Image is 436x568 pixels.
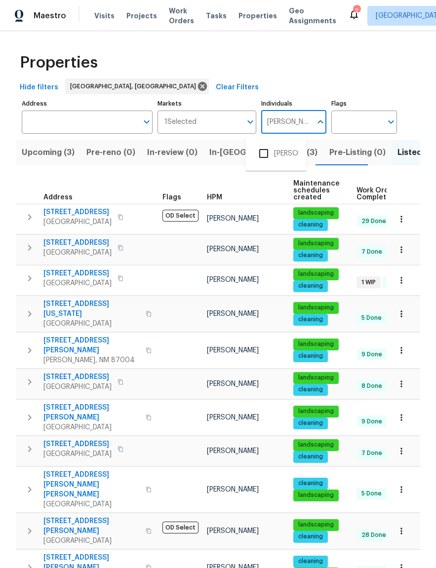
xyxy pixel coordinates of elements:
span: 29 Done [357,217,390,226]
label: Address [22,101,153,107]
input: Search ... [261,111,312,134]
span: [GEOGRAPHIC_DATA] [43,449,112,459]
span: Work Orders [169,6,194,26]
span: landscaping [294,303,338,312]
span: [PERSON_NAME] [207,486,259,493]
span: 9 Done [357,417,386,426]
span: [STREET_ADDRESS][US_STATE] [43,299,140,319]
span: Clear Filters [216,81,259,94]
span: 7 Done [384,278,412,287]
button: Open [140,115,154,129]
span: [GEOGRAPHIC_DATA] [43,422,140,432]
span: [PERSON_NAME] [207,528,259,534]
span: [GEOGRAPHIC_DATA] [43,536,140,546]
span: cleaning [294,532,327,541]
span: [PERSON_NAME] [207,215,259,222]
li: [PERSON_NAME] [253,143,299,164]
span: Pre-reno (0) [86,146,135,159]
span: 8 Done [357,382,386,390]
span: Visits [94,11,115,21]
span: Geo Assignments [289,6,336,26]
span: [GEOGRAPHIC_DATA] [43,499,140,509]
span: cleaning [294,557,327,566]
label: Flags [331,101,397,107]
span: HPM [207,194,222,201]
button: Open [243,115,257,129]
span: [PERSON_NAME] [207,448,259,454]
span: Maestro [34,11,66,21]
span: cleaning [294,221,327,229]
span: [STREET_ADDRESS] [43,439,112,449]
span: [PERSON_NAME] [207,414,259,421]
span: Maintenance schedules created [293,180,340,201]
span: [PERSON_NAME], NM 87004 [43,355,140,365]
span: Tasks [206,12,227,19]
span: [STREET_ADDRESS] [43,238,112,248]
span: 1 Selected [164,118,197,126]
span: [GEOGRAPHIC_DATA] [43,278,112,288]
span: cleaning [294,479,327,488]
span: 7 Done [357,449,386,457]
span: [GEOGRAPHIC_DATA], [GEOGRAPHIC_DATA] [70,81,200,91]
label: Individuals [261,101,327,107]
div: 2 [353,6,360,16]
span: [STREET_ADDRESS][PERSON_NAME][PERSON_NAME] [43,470,140,499]
span: landscaping [294,407,338,416]
span: Work Order Completion [357,187,419,201]
span: Properties [238,11,277,21]
span: landscaping [294,374,338,382]
span: [STREET_ADDRESS][PERSON_NAME] [43,516,140,536]
span: In-[GEOGRAPHIC_DATA] (3) [209,146,317,159]
span: landscaping [294,441,338,449]
span: cleaning [294,453,327,461]
span: Projects [126,11,157,21]
span: In-review (0) [147,146,198,159]
button: Open [384,115,398,129]
span: Upcoming (3) [22,146,75,159]
span: cleaning [294,352,327,360]
span: Address [43,194,73,201]
span: 5 Done [357,314,386,322]
span: OD Select [162,210,198,222]
span: Properties [20,58,98,68]
span: 7 Done [357,248,386,256]
div: [GEOGRAPHIC_DATA], [GEOGRAPHIC_DATA] [65,78,209,94]
span: 9 Done [357,350,386,359]
span: cleaning [294,419,327,427]
span: [STREET_ADDRESS] [43,207,112,217]
span: landscaping [294,239,338,248]
span: [STREET_ADDRESS][PERSON_NAME] [43,336,140,355]
span: [STREET_ADDRESS] [43,372,112,382]
span: Hide filters [20,81,58,94]
span: Pre-Listing (0) [329,146,386,159]
span: cleaning [294,315,327,324]
span: [GEOGRAPHIC_DATA] [43,319,140,329]
span: landscaping [294,340,338,348]
span: cleaning [294,282,327,290]
span: [PERSON_NAME] [207,310,259,317]
button: Hide filters [16,78,62,97]
span: [PERSON_NAME] [207,276,259,283]
span: [GEOGRAPHIC_DATA] [43,217,112,227]
span: 1 WIP [357,278,380,287]
label: Markets [158,101,256,107]
span: landscaping [294,209,338,217]
span: landscaping [294,270,338,278]
span: [PERSON_NAME] [207,380,259,387]
span: 28 Done [357,531,390,539]
button: Close [314,115,327,129]
span: OD Select [162,522,198,533]
span: [PERSON_NAME] [207,246,259,253]
span: Flags [162,194,181,201]
span: [STREET_ADDRESS] [43,268,112,278]
span: [PERSON_NAME] [207,347,259,354]
button: Clear Filters [212,78,263,97]
span: landscaping [294,521,338,529]
span: cleaning [294,385,327,394]
span: cleaning [294,251,327,260]
span: [GEOGRAPHIC_DATA] [43,248,112,258]
span: 5 Done [357,490,386,498]
span: landscaping [294,491,338,499]
span: [GEOGRAPHIC_DATA] [43,382,112,392]
span: [STREET_ADDRESS][PERSON_NAME] [43,403,140,422]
